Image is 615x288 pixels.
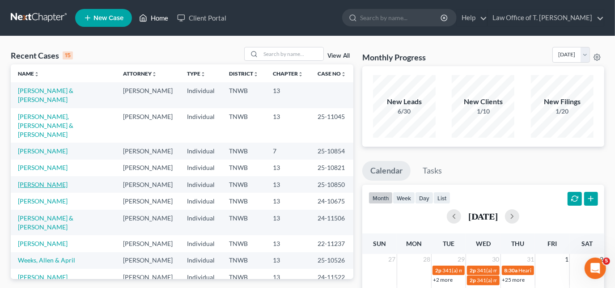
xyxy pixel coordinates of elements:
td: Individual [180,82,222,108]
a: Home [135,10,173,26]
td: [PERSON_NAME] [116,235,180,252]
td: TNWB [222,235,266,252]
td: [PERSON_NAME] [116,210,180,235]
a: Tasks [415,161,450,181]
span: Wed [476,240,491,247]
td: [PERSON_NAME] [116,82,180,108]
span: Hearing for [PERSON_NAME] [519,267,589,274]
td: TNWB [222,160,266,176]
td: 25-10526 [310,252,353,269]
td: 24-11522 [310,269,353,285]
button: week [393,192,415,204]
td: 25-10854 [310,143,353,159]
td: TNWB [222,269,266,285]
a: [PERSON_NAME] [18,240,68,247]
span: Thu [511,240,524,247]
td: [PERSON_NAME] [116,143,180,159]
button: list [433,192,450,204]
input: Search by name... [360,9,442,26]
span: 1 [564,254,569,265]
span: 5 [603,258,610,265]
div: Recent Cases [11,50,73,61]
a: Law Office of T. [PERSON_NAME] [488,10,604,26]
span: 8:30a [505,267,518,274]
a: [PERSON_NAME] [18,197,68,205]
td: 25-10821 [310,160,353,176]
span: 341(a) meeting for [PERSON_NAME] [477,267,563,274]
span: 2 [599,254,604,265]
td: [PERSON_NAME] [116,269,180,285]
td: TNWB [222,82,266,108]
td: 7 [266,143,310,159]
a: [PERSON_NAME], [PERSON_NAME] & [PERSON_NAME] [18,113,73,138]
a: Attorneyunfold_more [123,70,157,77]
div: 15 [63,51,73,59]
span: 341(a) meeting for [PERSON_NAME] [477,277,563,284]
a: [PERSON_NAME] [18,181,68,188]
i: unfold_more [341,72,346,77]
td: TNWB [222,108,266,143]
a: Nameunfold_more [18,70,39,77]
td: Individual [180,235,222,252]
td: Individual [180,193,222,209]
td: Individual [180,143,222,159]
td: TNWB [222,252,266,269]
a: Help [457,10,487,26]
span: 29 [457,254,466,265]
td: 13 [266,160,310,176]
td: TNWB [222,210,266,235]
td: Individual [180,160,222,176]
a: Case Nounfold_more [318,70,346,77]
a: [PERSON_NAME] [18,147,68,155]
td: 13 [266,82,310,108]
iframe: Intercom live chat [585,258,606,279]
td: 13 [266,210,310,235]
button: month [369,192,393,204]
td: 24-11506 [310,210,353,235]
td: Individual [180,108,222,143]
i: unfold_more [253,72,259,77]
a: [PERSON_NAME] & [PERSON_NAME] [18,87,73,103]
a: Chapterunfold_more [273,70,303,77]
a: [PERSON_NAME] [18,273,68,281]
div: New Filings [531,97,594,107]
a: Weeks, Allen & April [18,256,75,264]
a: View All [327,53,350,59]
i: unfold_more [152,72,157,77]
h3: Monthly Progress [362,52,426,63]
a: [PERSON_NAME] [18,164,68,171]
a: +2 more [433,276,453,283]
span: Sun [373,240,386,247]
span: 31 [526,254,535,265]
span: 2p [435,267,441,274]
i: unfold_more [298,72,303,77]
span: Sat [581,240,593,247]
a: Client Portal [173,10,231,26]
td: Individual [180,176,222,193]
span: 2p [470,277,476,284]
span: Mon [406,240,422,247]
div: New Clients [452,97,514,107]
input: Search by name... [261,47,323,60]
span: 341(a) meeting for [PERSON_NAME] [442,267,529,274]
td: 13 [266,176,310,193]
td: 13 [266,235,310,252]
td: 13 [266,108,310,143]
i: unfold_more [34,72,39,77]
td: [PERSON_NAME] [116,193,180,209]
span: 2p [470,267,476,274]
span: Tue [443,240,454,247]
td: [PERSON_NAME] [116,176,180,193]
td: 24-10675 [310,193,353,209]
div: 1/20 [531,107,594,116]
td: TNWB [222,176,266,193]
div: 1/10 [452,107,514,116]
div: New Leads [373,97,436,107]
span: 27 [388,254,397,265]
a: Typeunfold_more [187,70,206,77]
span: 28 [422,254,431,265]
td: 22-11237 [310,235,353,252]
i: unfold_more [200,72,206,77]
td: Individual [180,269,222,285]
td: Individual [180,252,222,269]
